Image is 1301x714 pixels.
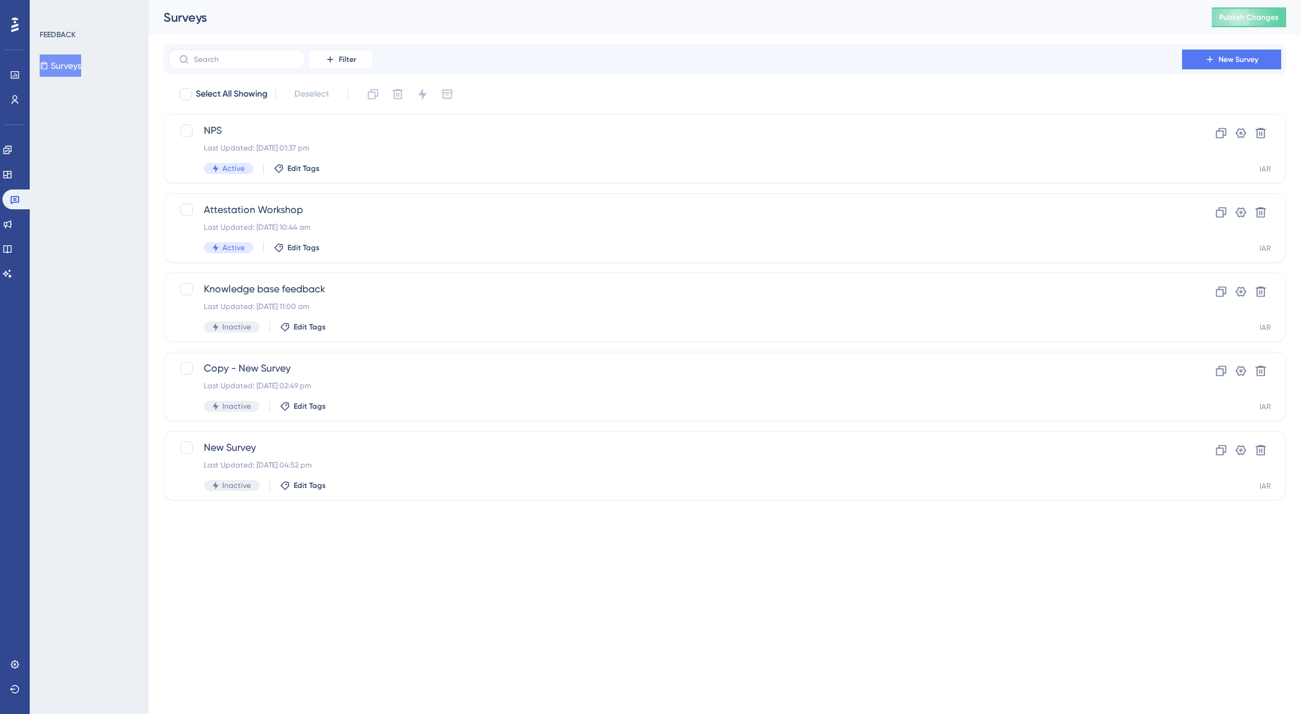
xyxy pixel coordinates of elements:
[294,322,326,332] span: Edit Tags
[294,401,326,411] span: Edit Tags
[294,481,326,490] span: Edit Tags
[222,401,251,411] span: Inactive
[204,222,1147,232] div: Last Updated: [DATE] 10:44 am
[222,481,251,490] span: Inactive
[287,243,320,253] span: Edit Tags
[204,302,1147,311] div: Last Updated: [DATE] 11:00 am
[1259,323,1271,333] div: IAR
[40,54,81,77] button: Surveys
[274,163,320,173] button: Edit Tags
[204,381,1147,391] div: Last Updated: [DATE] 02:49 pm
[194,55,294,64] input: Search
[204,440,1147,455] span: New Survey
[204,143,1147,153] div: Last Updated: [DATE] 01:37 pm
[310,50,372,69] button: Filter
[294,87,329,102] span: Deselect
[280,481,326,490] button: Edit Tags
[1219,54,1258,64] span: New Survey
[1182,50,1281,69] button: New Survey
[204,202,1147,217] span: Attestation Workshop
[1259,481,1271,491] div: IAR
[283,83,340,105] button: Deselect
[280,322,326,332] button: Edit Tags
[287,163,320,173] span: Edit Tags
[1212,7,1286,27] button: Publish Changes
[1259,402,1271,412] div: IAR
[204,123,1147,138] span: NPS
[204,361,1147,376] span: Copy - New Survey
[339,54,356,64] span: Filter
[204,460,1147,470] div: Last Updated: [DATE] 04:52 pm
[280,401,326,411] button: Edit Tags
[1259,243,1271,253] div: IAR
[222,163,245,173] span: Active
[204,282,1147,297] span: Knowledge base feedback
[1259,164,1271,174] div: IAR
[222,243,245,253] span: Active
[222,322,251,332] span: Inactive
[40,30,76,40] div: FEEDBACK
[164,9,1181,26] div: Surveys
[274,243,320,253] button: Edit Tags
[196,87,268,102] span: Select All Showing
